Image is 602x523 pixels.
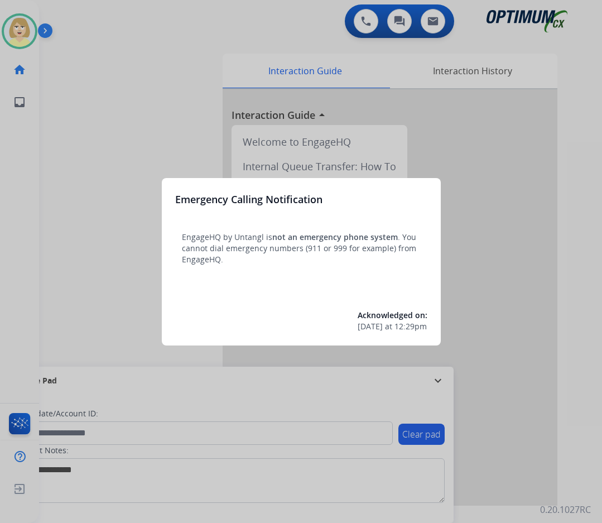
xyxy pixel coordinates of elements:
span: 12:29pm [394,321,427,332]
span: not an emergency phone system [272,232,398,242]
div: at [358,321,427,332]
span: [DATE] [358,321,383,332]
p: 0.20.1027RC [540,503,591,516]
span: Acknowledged on: [358,310,427,320]
h3: Emergency Calling Notification [175,191,322,207]
p: EngageHQ by Untangl is . You cannot dial emergency numbers (911 or 999 for example) from EngageHQ. [182,232,421,265]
